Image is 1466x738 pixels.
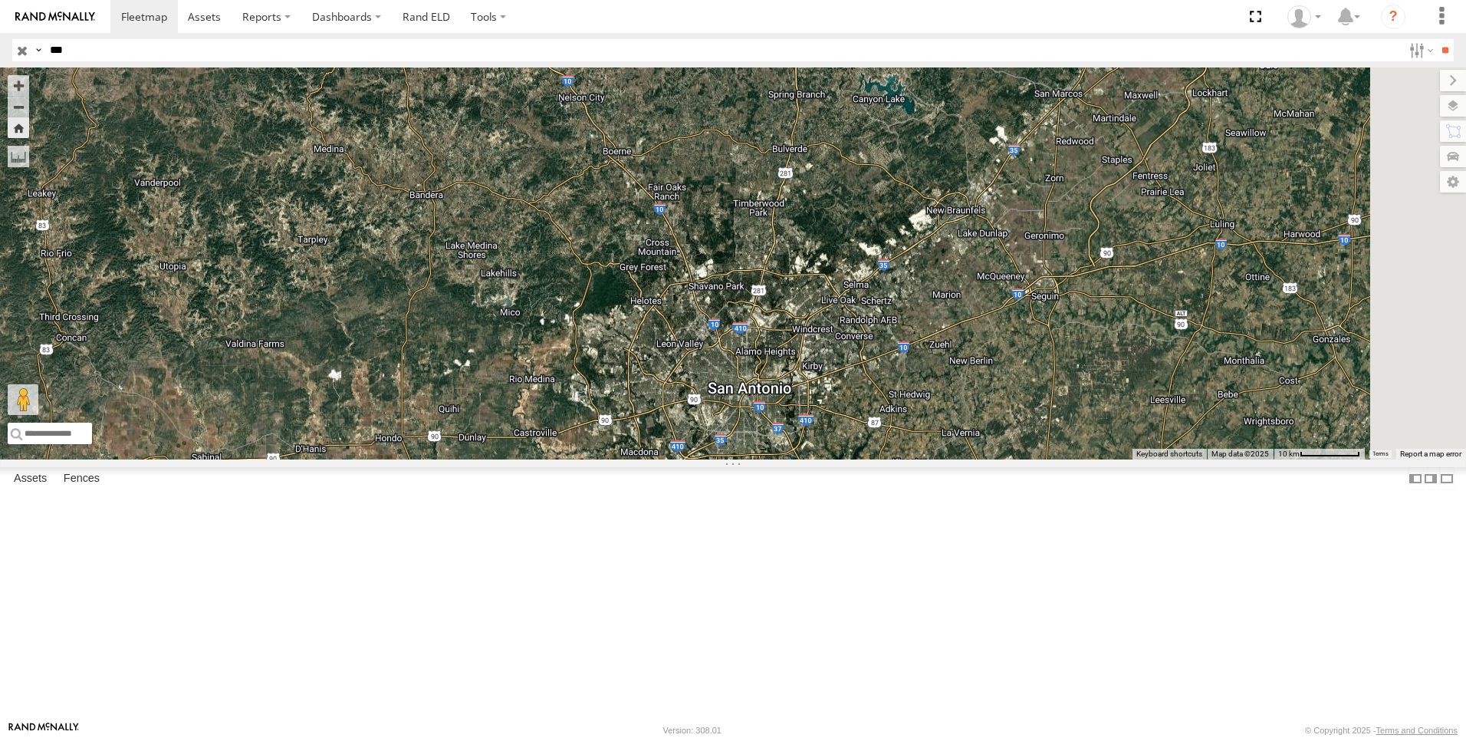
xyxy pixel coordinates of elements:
label: Assets [6,468,54,489]
span: Map data ©2025 [1211,450,1269,458]
div: Version: 308.01 [663,726,721,735]
a: Terms (opens in new tab) [1372,451,1389,457]
button: Zoom Home [8,117,29,138]
div: Norma Casillas [1282,5,1326,28]
a: Visit our Website [8,723,79,738]
label: Measure [8,146,29,167]
label: Hide Summary Table [1439,467,1454,489]
label: Search Filter Options [1403,39,1436,61]
a: Terms and Conditions [1376,726,1458,735]
label: Search Query [32,39,44,61]
i: ? [1381,5,1405,29]
label: Fences [56,468,107,489]
label: Map Settings [1440,171,1466,193]
label: Dock Summary Table to the Right [1423,467,1438,489]
button: Drag Pegman onto the map to open Street View [8,384,38,415]
button: Map Scale: 10 km per 75 pixels [1274,449,1365,460]
a: Report a map error [1400,450,1461,458]
img: rand-logo.svg [15,12,95,22]
button: Keyboard shortcuts [1136,449,1202,460]
label: Dock Summary Table to the Left [1408,467,1423,489]
div: © Copyright 2025 - [1305,726,1458,735]
button: Zoom out [8,96,29,117]
span: 10 km [1278,450,1300,458]
button: Zoom in [8,75,29,96]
